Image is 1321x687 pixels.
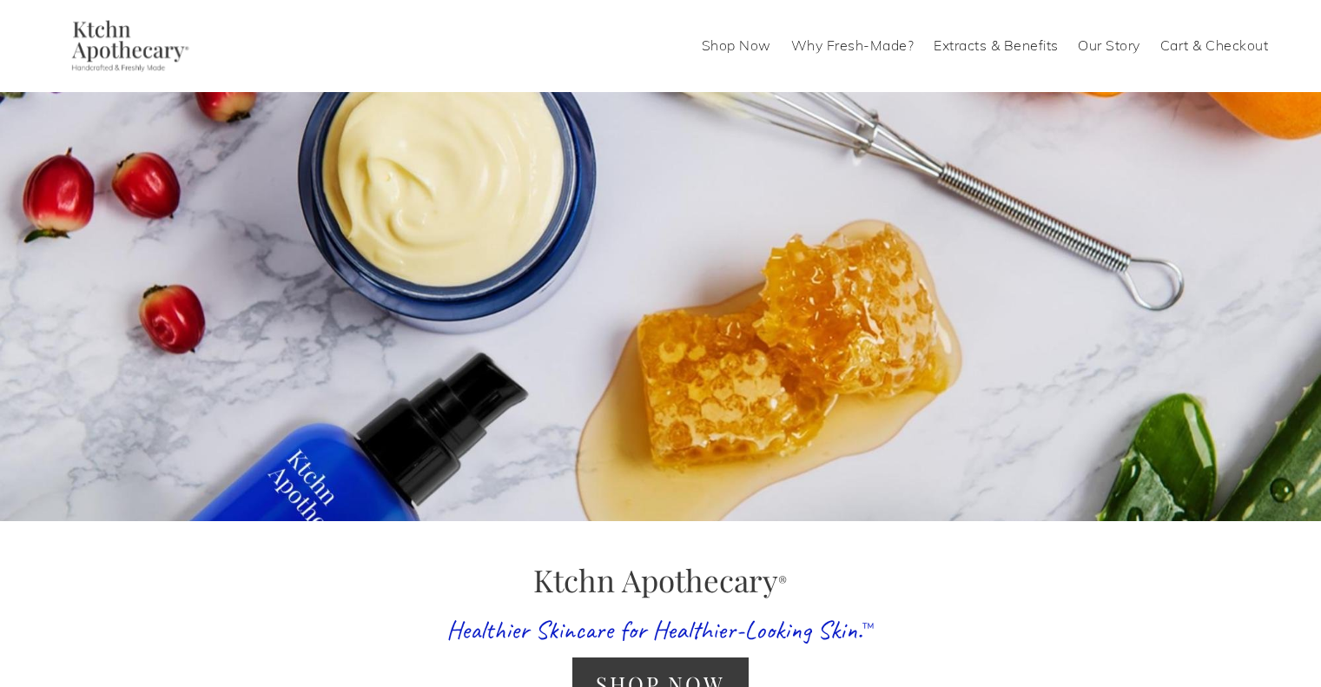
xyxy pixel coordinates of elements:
img: Ktchn Apothecary [53,20,201,72]
a: Our Story [1078,32,1140,60]
a: Why Fresh-Made? [791,32,915,60]
sup: ™ [862,618,875,636]
sup: ® [778,572,787,590]
span: Ktchn Apothecary [533,559,787,600]
span: Healthier Skincare for Healthier-Looking Skin. [446,613,862,646]
a: Extracts & Benefits [934,32,1059,60]
a: Cart & Checkout [1160,32,1269,60]
a: Shop Now [702,32,771,60]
